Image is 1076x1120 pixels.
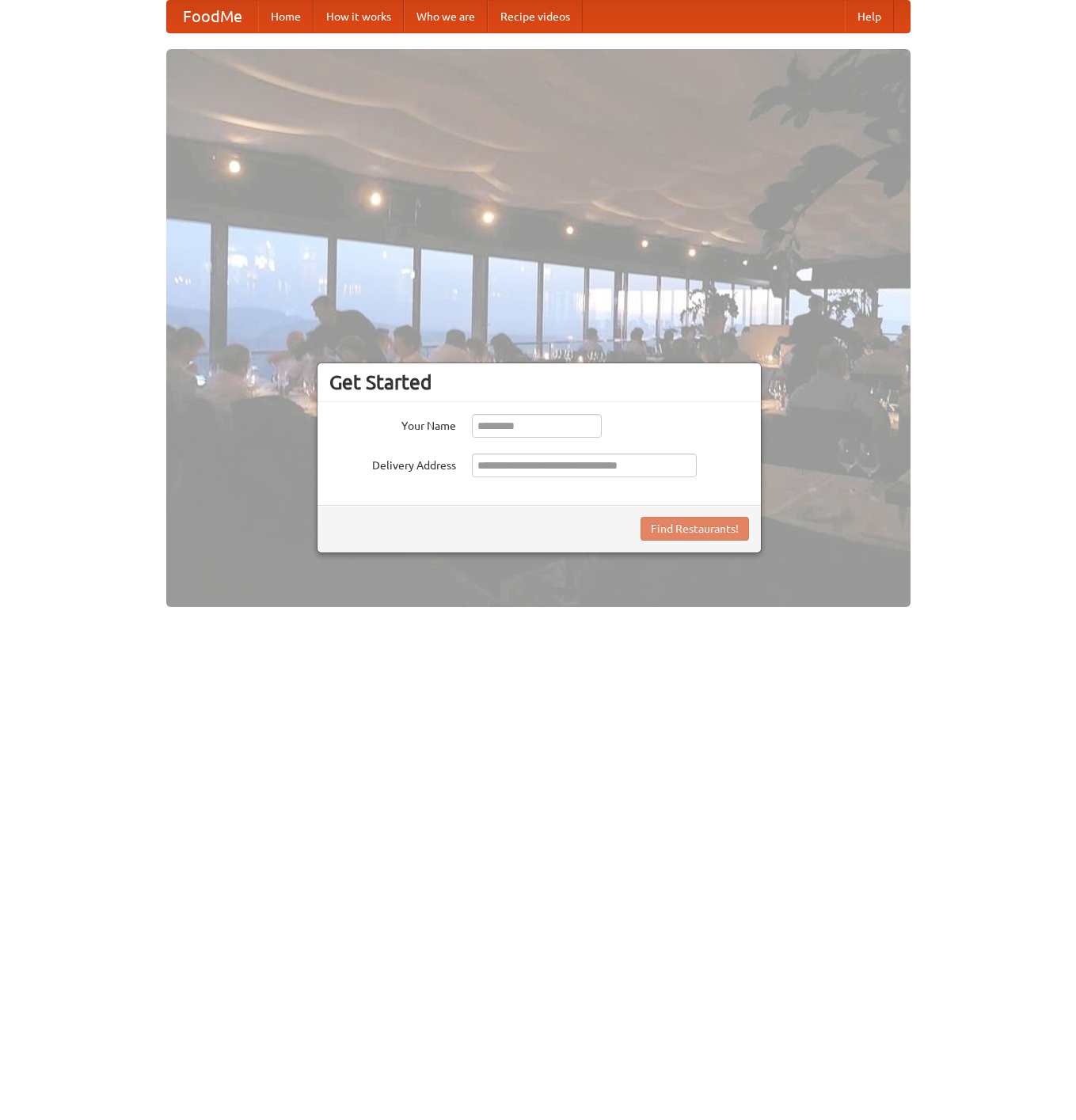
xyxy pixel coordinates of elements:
[258,1,314,32] a: Home
[329,454,456,473] label: Delivery Address
[404,1,488,32] a: Who we are
[845,1,894,32] a: Help
[641,517,749,541] button: Find Restaurants!
[314,1,404,32] a: How it works
[329,414,456,434] label: Your Name
[329,370,749,394] h3: Get Started
[167,1,258,32] a: FoodMe
[488,1,583,32] a: Recipe videos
